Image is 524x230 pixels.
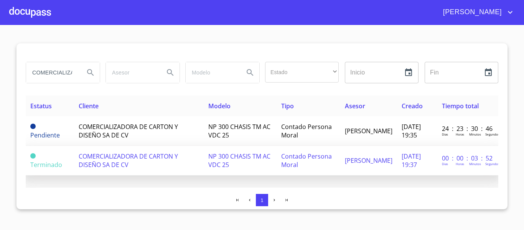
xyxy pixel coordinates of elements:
span: Contado Persona Moral [281,122,332,139]
p: Dias [442,162,448,166]
span: Tiempo total [442,102,479,110]
input: search [186,62,238,83]
button: Search [161,63,180,82]
span: [DATE] 19:35 [402,122,421,139]
span: Modelo [208,102,231,110]
span: Pendiente [30,131,60,139]
span: Terminado [30,161,62,169]
span: COMERCIALIZADORA DE CARTON Y DISEÑO SA DE CV [79,152,178,169]
input: search [106,62,158,83]
span: COMERCIALIZADORA DE CARTON Y DISEÑO SA DE CV [79,122,178,139]
span: NP 300 CHASIS TM AC VDC 25 [208,122,270,139]
button: 1 [256,194,268,206]
p: Horas [456,162,464,166]
span: Contado Persona Moral [281,152,332,169]
span: Asesor [345,102,365,110]
span: Pendiente [30,124,36,129]
p: Segundos [485,162,499,166]
p: Minutos [469,132,481,136]
span: Cliente [79,102,99,110]
span: 1 [260,197,263,203]
span: [PERSON_NAME] [437,6,506,18]
p: Segundos [485,132,499,136]
span: Terminado [30,153,36,159]
input: search [26,62,78,83]
span: Tipo [281,102,294,110]
p: Minutos [469,162,481,166]
span: [PERSON_NAME] [345,156,392,165]
span: [PERSON_NAME] [345,127,392,135]
p: Horas [456,132,464,136]
p: 24 : 23 : 30 : 46 [442,124,494,133]
div: ​ [265,62,339,83]
p: 00 : 00 : 03 : 52 [442,154,494,162]
span: NP 300 CHASIS TM AC VDC 25 [208,152,270,169]
p: Dias [442,132,448,136]
button: Search [81,63,100,82]
button: Search [241,63,259,82]
span: Estatus [30,102,52,110]
button: account of current user [437,6,515,18]
span: Creado [402,102,423,110]
span: [DATE] 19:37 [402,152,421,169]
